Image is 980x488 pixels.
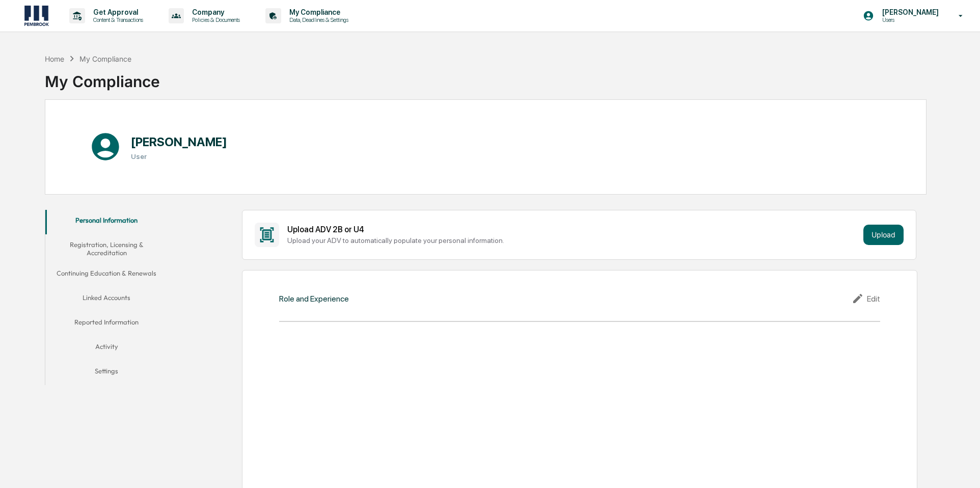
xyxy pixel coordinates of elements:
button: Upload [863,225,904,245]
button: Activity [45,336,168,361]
div: Home [45,55,64,63]
p: Users [874,16,944,23]
h1: [PERSON_NAME] [131,134,227,149]
div: Upload your ADV to automatically populate your personal information. [287,236,859,245]
button: Personal Information [45,210,168,234]
p: Policies & Documents [184,16,245,23]
div: secondary tabs example [45,210,168,386]
p: Data, Deadlines & Settings [281,16,353,23]
button: Linked Accounts [45,287,168,312]
button: Settings [45,361,168,385]
p: My Compliance [281,8,353,16]
button: Continuing Education & Renewals [45,263,168,287]
p: Get Approval [85,8,148,16]
img: logo [24,6,49,26]
p: [PERSON_NAME] [874,8,944,16]
p: Content & Transactions [85,16,148,23]
button: Registration, Licensing & Accreditation [45,234,168,263]
div: My Compliance [79,55,131,63]
div: Role and Experience [279,294,349,304]
div: Upload ADV 2B or U4 [287,225,859,234]
p: Company [184,8,245,16]
div: My Compliance [45,64,160,91]
h3: User [131,152,227,160]
div: Edit [852,292,880,305]
button: Reported Information [45,312,168,336]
